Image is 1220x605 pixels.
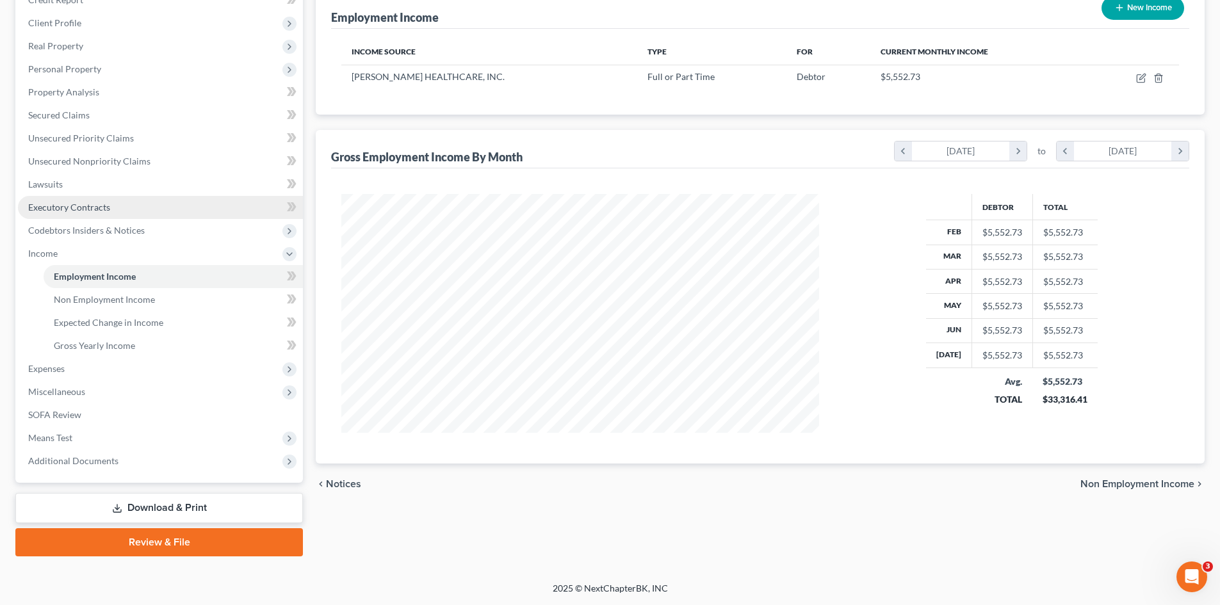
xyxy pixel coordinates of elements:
[44,265,303,288] a: Employment Income
[28,409,81,420] span: SOFA Review
[331,10,439,25] div: Employment Income
[1032,318,1098,343] td: $5,552.73
[28,225,145,236] span: Codebtors Insiders & Notices
[912,141,1010,161] div: [DATE]
[1032,194,1098,220] th: Total
[245,582,975,605] div: 2025 © NextChapterBK, INC
[1037,145,1046,157] span: to
[1176,561,1207,592] iframe: Intercom live chat
[982,393,1022,406] div: TOTAL
[18,403,303,426] a: SOFA Review
[28,179,63,190] span: Lawsuits
[926,220,972,245] th: Feb
[15,528,303,556] a: Review & File
[316,479,361,489] button: chevron_left Notices
[1032,294,1098,318] td: $5,552.73
[926,343,972,367] th: [DATE]
[331,149,523,165] div: Gross Employment Income By Month
[44,288,303,311] a: Non Employment Income
[28,455,118,466] span: Additional Documents
[647,47,667,56] span: Type
[1074,141,1172,161] div: [DATE]
[1032,220,1098,245] td: $5,552.73
[1171,141,1189,161] i: chevron_right
[54,340,135,351] span: Gross Yearly Income
[28,63,101,74] span: Personal Property
[982,324,1022,337] div: $5,552.73
[1032,343,1098,367] td: $5,552.73
[28,17,81,28] span: Client Profile
[797,47,813,56] span: For
[982,250,1022,263] div: $5,552.73
[352,47,416,56] span: Income Source
[18,81,303,104] a: Property Analysis
[982,275,1022,288] div: $5,552.73
[926,245,972,269] th: Mar
[28,363,65,374] span: Expenses
[15,493,303,523] a: Download & Print
[28,86,99,97] span: Property Analysis
[982,349,1022,362] div: $5,552.73
[54,294,155,305] span: Non Employment Income
[18,127,303,150] a: Unsecured Priority Claims
[982,375,1022,388] div: Avg.
[28,248,58,259] span: Income
[352,71,505,82] span: [PERSON_NAME] HEALTHCARE, INC.
[28,202,110,213] span: Executory Contracts
[18,173,303,196] a: Lawsuits
[28,386,85,397] span: Miscellaneous
[1203,561,1213,572] span: 3
[797,71,826,82] span: Debtor
[44,311,303,334] a: Expected Change in Income
[1032,269,1098,293] td: $5,552.73
[881,47,988,56] span: Current Monthly Income
[28,156,150,166] span: Unsecured Nonpriority Claims
[982,300,1022,312] div: $5,552.73
[28,133,134,143] span: Unsecured Priority Claims
[895,141,912,161] i: chevron_left
[54,317,163,328] span: Expected Change in Income
[28,40,83,51] span: Real Property
[326,479,361,489] span: Notices
[44,334,303,357] a: Gross Yearly Income
[1043,393,1087,406] div: $33,316.41
[926,269,972,293] th: Apr
[316,479,326,489] i: chevron_left
[1032,245,1098,269] td: $5,552.73
[881,71,920,82] span: $5,552.73
[1009,141,1027,161] i: chevron_right
[28,109,90,120] span: Secured Claims
[926,294,972,318] th: May
[54,271,136,282] span: Employment Income
[926,318,972,343] th: Jun
[982,226,1022,239] div: $5,552.73
[28,432,72,443] span: Means Test
[972,194,1032,220] th: Debtor
[18,104,303,127] a: Secured Claims
[18,196,303,219] a: Executory Contracts
[1080,479,1194,489] span: Non Employment Income
[647,71,715,82] span: Full or Part Time
[1080,479,1205,489] button: Non Employment Income chevron_right
[1057,141,1074,161] i: chevron_left
[18,150,303,173] a: Unsecured Nonpriority Claims
[1194,479,1205,489] i: chevron_right
[1043,375,1087,388] div: $5,552.73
